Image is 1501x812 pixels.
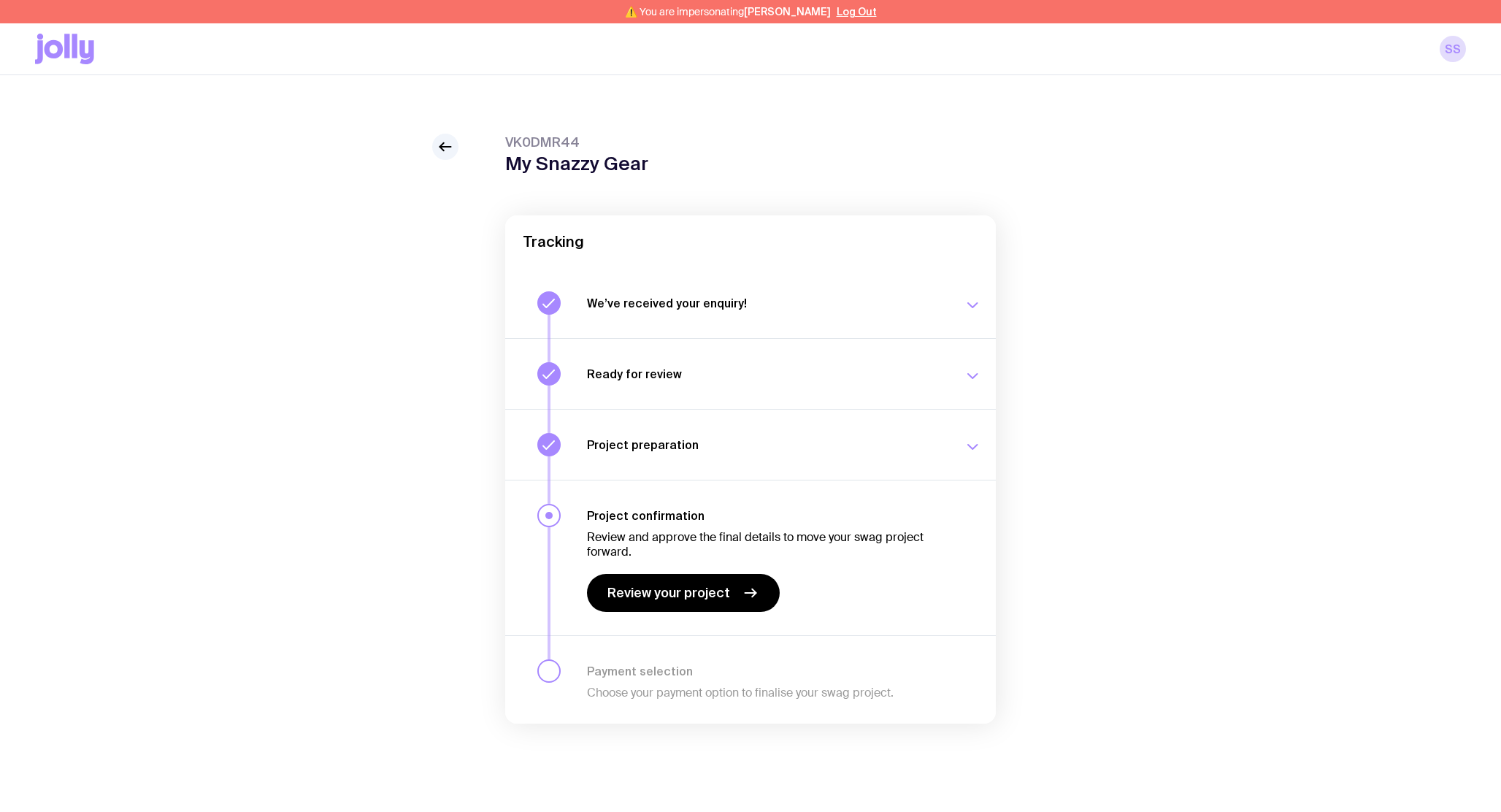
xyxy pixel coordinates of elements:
[587,686,946,700] p: Choose your payment option to finalise your swag project.
[505,338,996,409] button: Ready for review
[523,233,978,250] h2: Tracking
[505,134,648,151] span: VK0DMR44
[587,367,946,381] h3: Ready for review
[607,584,730,602] span: Review your project
[625,6,831,18] span: ⚠️ You are impersonating
[587,296,946,310] h3: We’ve received your enquiry!
[505,153,648,175] h1: My Snazzy Gear
[587,508,946,523] h3: Project confirmation
[505,268,996,338] button: We’ve received your enquiry!
[587,530,946,559] p: Review and approve the final details to move your swag project forward.
[1440,36,1466,62] a: SS
[587,437,946,452] h3: Project preparation
[587,574,780,612] a: Review your project
[587,664,946,678] h3: Payment selection
[505,409,996,480] button: Project preparation
[837,6,877,18] button: Log Out
[744,6,831,18] span: [PERSON_NAME]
